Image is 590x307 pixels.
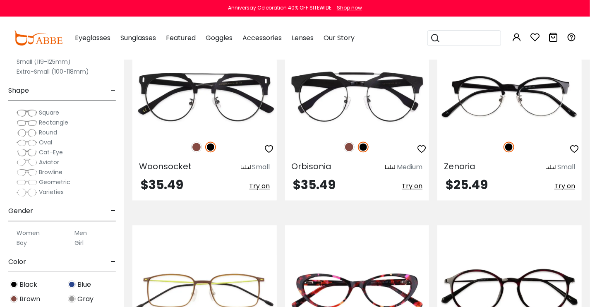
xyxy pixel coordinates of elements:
img: abbeglasses.com [14,31,62,46]
label: Extra-Small (100-118mm) [17,67,89,77]
div: Medium [397,162,422,172]
img: size ruler [241,164,251,170]
button: Try on [554,179,575,194]
span: - [110,252,116,272]
img: Cat-Eye.png [17,149,37,157]
label: Boy [17,238,27,248]
span: Square [39,108,59,117]
label: Small (119-125mm) [17,57,71,67]
img: Geometric.png [17,178,37,187]
img: Black Woonsocket - Combination ,Adjust Nose Pads [132,60,277,132]
label: Women [17,228,40,238]
span: Zenoria [444,161,475,172]
span: Featured [166,33,196,43]
img: Black [10,281,18,288]
span: Browline [39,168,62,176]
img: Blue [68,281,76,288]
span: Brown [19,294,40,304]
span: Sunglasses [120,33,156,43]
div: Shop now [337,4,362,12]
img: Gray [68,295,76,303]
span: - [110,201,116,221]
img: Square.png [17,109,37,117]
span: Oval [39,138,52,146]
a: Shop now [333,4,362,11]
label: Girl [74,238,84,248]
div: Small [252,162,270,172]
span: $35.49 [293,176,336,194]
button: Try on [402,179,422,194]
span: - [110,81,116,101]
span: Eyeglasses [75,33,110,43]
button: Try on [249,179,270,194]
div: Small [557,162,575,172]
img: Black Zenoria - Combination ,Adjust Nose Pads [437,60,582,132]
img: Brown [344,142,355,152]
img: Black [205,142,216,152]
span: Black [19,280,37,290]
span: Blue [77,280,91,290]
img: Oval.png [17,139,37,147]
span: Gender [8,201,33,221]
span: Round [39,128,57,137]
img: Black [358,142,369,152]
span: Try on [402,181,422,191]
div: Anniversay Celebration 40% OFF SITEWIDE [228,4,331,12]
span: Shape [8,81,29,101]
img: Brown [10,295,18,303]
img: Round.png [17,129,37,137]
img: Varieties.png [17,188,37,197]
span: Varieties [39,188,64,196]
span: Orbisonia [292,161,332,172]
span: Aviator [39,158,59,166]
img: Black Orbisonia - Combination ,Adjust Nose Pads [285,60,429,132]
span: Try on [249,181,270,191]
span: Rectangle [39,118,68,127]
span: Lenses [292,33,314,43]
img: Black [504,142,514,152]
span: Geometric [39,178,70,186]
span: $35.49 [141,176,183,194]
span: Accessories [242,33,282,43]
img: Brown [191,142,202,152]
span: Cat-Eye [39,148,63,156]
span: Try on [554,181,575,191]
span: Color [8,252,26,272]
span: Goggles [206,33,233,43]
span: Gray [77,294,94,304]
span: $25.49 [446,176,488,194]
img: Browline.png [17,168,37,177]
span: Our Story [324,33,355,43]
img: Rectangle.png [17,119,37,127]
img: Aviator.png [17,158,37,167]
img: size ruler [385,164,395,170]
span: Woonsocket [139,161,192,172]
label: Men [74,228,87,238]
img: size ruler [546,164,556,170]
